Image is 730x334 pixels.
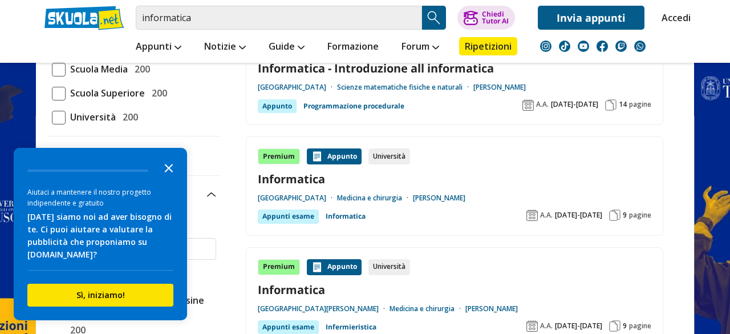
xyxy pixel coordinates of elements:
[337,83,473,92] a: Scienze matematiche fisiche e naturali
[538,6,644,30] a: Invia appunti
[157,156,180,179] button: Close the survey
[66,62,128,77] span: Scuola Media
[258,304,390,313] a: [GEOGRAPHIC_DATA][PERSON_NAME]
[540,321,553,331] span: A.A.
[258,210,319,223] div: Appunti esame
[536,100,549,109] span: A.A.
[368,148,410,164] div: Università
[422,6,446,30] button: Search Button
[634,41,646,52] img: WhatsApp
[540,211,553,220] span: A.A.
[66,86,145,100] span: Scuola Superiore
[399,37,442,58] a: Forum
[258,148,300,164] div: Premium
[578,41,589,52] img: youtube
[258,99,297,113] div: Appunto
[133,37,184,58] a: Appunti
[473,83,526,92] a: [PERSON_NAME]
[266,37,307,58] a: Guide
[559,41,570,52] img: tiktok
[258,83,337,92] a: [GEOGRAPHIC_DATA]
[555,211,602,220] span: [DATE]-[DATE]
[522,99,534,111] img: Anno accademico
[66,110,116,124] span: Università
[459,37,517,55] a: Ripetizioni
[307,148,362,164] div: Appunto
[623,211,627,220] span: 9
[555,321,602,331] span: [DATE]-[DATE]
[207,192,216,197] img: Apri e chiudi sezione
[615,41,627,52] img: twitch
[258,171,651,187] a: Informatica
[605,99,617,111] img: Pagine
[258,259,300,275] div: Premium
[425,9,443,26] img: Cerca appunti, riassunti o versioni
[609,210,620,221] img: Pagine
[623,321,627,331] span: 9
[526,320,538,332] img: Anno accademico
[303,99,404,113] a: Programmazione procedurale
[258,320,319,334] div: Appunti esame
[609,320,620,332] img: Pagine
[662,6,686,30] a: Accedi
[390,304,465,313] a: Medicina e chirurgia
[457,6,515,30] button: ChiediTutor AI
[326,320,376,334] a: Infermieristica
[337,194,413,203] a: Medicina e chirurgia
[307,259,362,275] div: Appunto
[258,194,337,203] a: [GEOGRAPHIC_DATA]
[629,211,651,220] span: pagine
[311,261,323,273] img: Appunti contenuto
[629,321,651,331] span: pagine
[258,282,651,297] a: Informatica
[526,210,538,221] img: Anno accademico
[629,100,651,109] span: pagine
[482,11,509,25] div: Chiedi Tutor AI
[619,100,627,109] span: 14
[465,304,518,313] a: [PERSON_NAME]
[118,110,138,124] span: 200
[14,148,187,320] div: Survey
[130,62,150,77] span: 200
[326,210,366,223] a: Informatica
[258,61,651,76] a: Informatica - Introduzione all informatica
[136,6,422,30] input: Cerca appunti, riassunti o versioni
[540,41,551,52] img: instagram
[311,151,323,162] img: Appunti contenuto
[368,259,410,275] div: Università
[413,194,465,203] a: [PERSON_NAME]
[551,100,598,109] span: [DATE]-[DATE]
[325,37,382,58] a: Formazione
[27,187,173,208] div: Aiutaci a mantenere il nostro progetto indipendente e gratuito
[27,284,173,307] button: Sì, iniziamo!
[597,41,608,52] img: facebook
[147,86,167,100] span: 200
[27,211,173,261] div: [DATE] siamo noi ad aver bisogno di te. Ci puoi aiutare a valutare la pubblicità che proponiamo s...
[201,37,249,58] a: Notizie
